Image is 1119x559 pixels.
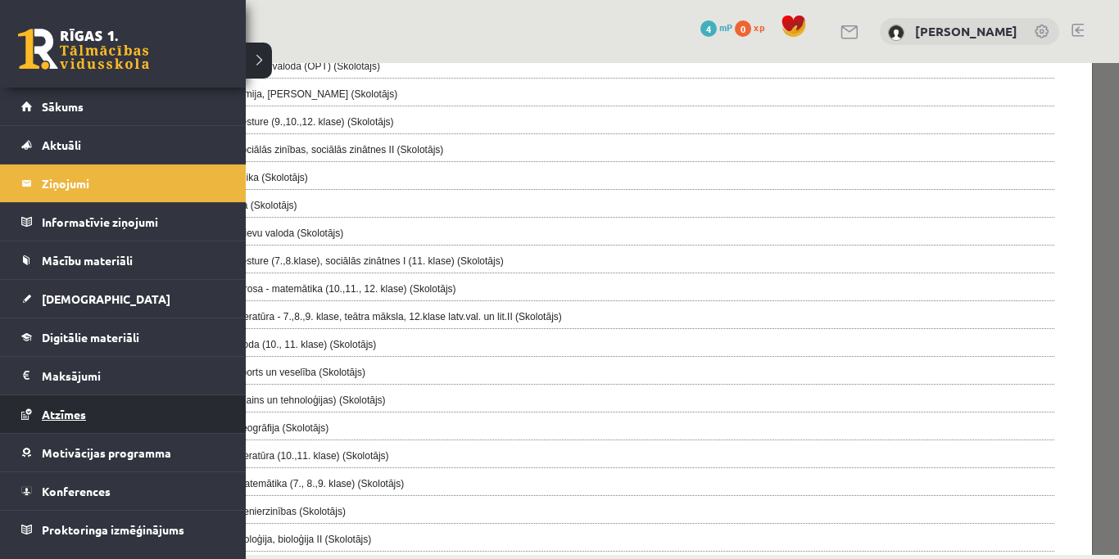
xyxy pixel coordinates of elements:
[42,330,139,345] span: Digitālie materiāli
[21,241,225,279] a: Mācību materiāli
[81,469,306,484] label: [PERSON_NAME] - bioloģija, bioloģija II (Skolotājs)
[81,274,310,289] label: Alla Bautre - angļu valoda (10., 11. klase) (Skolotājs)
[42,291,170,306] span: [DEMOGRAPHIC_DATA]
[81,385,323,400] label: [PERSON_NAME] - literatūra (10.,11. klase) (Skolotājs)
[18,29,149,70] a: Rīgas 1. Tālmācības vidusskola
[81,219,390,233] label: [PERSON_NAME] - Grosa - matemātika (10.,11., 12. klase) (Skolotājs)
[81,358,263,372] label: [PERSON_NAME] - ģeogrāfija (Skolotājs)
[735,20,772,34] a: 0 xp
[21,318,225,356] a: Digitālie materiāli
[21,165,225,202] a: Ziņojumi
[42,484,111,498] span: Konferences
[42,203,225,241] legend: Informatīvie ziņojumi
[21,280,225,318] a: [DEMOGRAPHIC_DATA]
[81,191,438,205] label: [PERSON_NAME] - vēsture (7.,8.klase), sociālās zinātnes I (11. klase) (Skolotājs)
[81,302,300,317] label: [PERSON_NAME] - sports un veselība (Skolotājs)
[81,79,378,94] label: [PERSON_NAME] - sociālās zinības, sociālās zinātnes II (Skolotājs)
[700,20,717,37] span: 4
[21,511,225,548] a: Proktoringa izmēģinājums
[21,203,225,241] a: Informatīvie ziņojumi
[888,25,904,41] img: Anastasija Jūlija Karjakina
[81,246,496,261] label: [PERSON_NAME] - literatūra - 7.,8.,9. klase, teātra māksla, 12.klase latv.val. un lit.II (Skolotājs)
[42,137,81,152] span: Aktuāli
[719,20,732,34] span: mP
[81,413,338,428] label: [PERSON_NAME] - matemātika (7., 8.,9. klase) (Skolotājs)
[81,107,242,122] label: [PERSON_NAME] - fizika (Skolotājs)
[21,357,225,394] a: Maksājumi
[42,253,133,268] span: Mācību materiāli
[700,20,732,34] a: 4 mP
[21,472,225,510] a: Konferences
[21,88,225,125] a: Sākums
[42,445,171,460] span: Motivācijas programma
[81,24,332,38] label: [PERSON_NAME] - ķīmija, [PERSON_NAME] (Skolotājs)
[754,20,764,34] span: xp
[735,20,751,37] span: 0
[21,395,225,433] a: Atzīmes
[81,52,328,66] label: [PERSON_NAME] - vēsture (9.,10.,12. klase) (Skolotājs)
[16,16,931,34] body: Editor, wiswyg-editor-47024914983520-1757509972-880
[42,357,225,394] legend: Maksājumi
[42,99,84,114] span: Sākums
[21,434,225,471] a: Motivācijas programma
[81,135,231,150] label: Daina Cielava - mūzika (Skolotājs)
[42,165,225,202] legend: Ziņojumi
[42,407,86,422] span: Atzīmes
[915,23,1017,39] a: [PERSON_NAME]
[81,441,280,456] label: Inguss Blaudums - inženierzinības (Skolotājs)
[81,330,319,345] label: [PERSON_NAME] (dizains un tehnoloģijas) (Skolotājs)
[42,522,184,537] span: Proktoringa izmēģinājums
[21,126,225,164] a: Aktuāli
[81,163,278,178] label: [PERSON_NAME] - krievu valoda (Skolotājs)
